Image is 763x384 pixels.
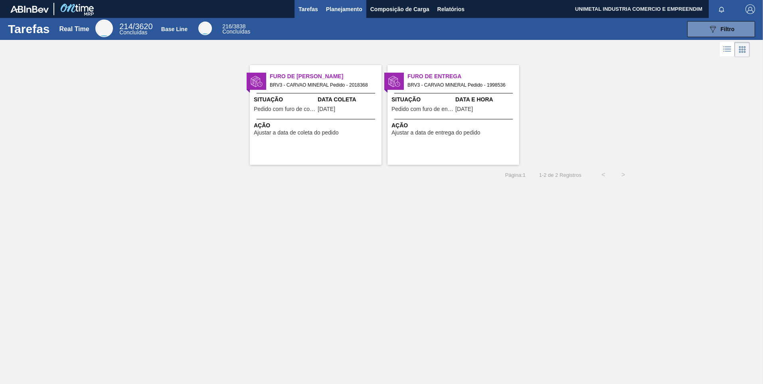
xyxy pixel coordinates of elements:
[505,172,526,178] span: Página : 1
[10,6,49,13] img: TNhmsLtSVTkK8tSr43FrP2fwEKptu5GPRR3wAAAABJRU5ErkJggg==
[437,4,465,14] span: Relatórios
[254,121,380,130] span: Ação
[721,26,735,32] span: Filtro
[391,121,517,130] span: Ação
[593,165,613,185] button: <
[407,81,513,89] span: BRV3 - CARVAO MINERAL Pedido - 1998536
[119,22,132,31] span: 214
[370,4,429,14] span: Composição de Carga
[251,75,263,87] img: status
[270,72,381,81] span: Furo de Coleta
[298,4,318,14] span: Tarefas
[455,95,517,104] span: Data e Hora
[613,165,633,185] button: >
[709,4,734,15] button: Notificações
[254,130,339,136] span: Ajustar a data de coleta do pedido
[735,42,750,57] div: Visão em Cards
[119,29,147,36] span: Concluídas
[59,26,89,33] div: Real Time
[119,22,152,31] span: / 3620
[538,172,581,178] span: 1 - 2 de 2 Registros
[388,75,400,87] img: status
[745,4,755,14] img: Logout
[8,24,50,34] h1: Tarefas
[270,81,375,89] span: BRV3 - CARVAO MINERAL Pedido - 2018368
[95,20,113,37] div: Real Time
[720,42,735,57] div: Visão em Lista
[119,23,152,35] div: Real Time
[318,95,380,104] span: Data Coleta
[326,4,362,14] span: Planejamento
[455,106,473,112] span: 28/08/2025,
[391,95,453,104] span: Situação
[254,95,316,104] span: Situação
[222,24,250,34] div: Base Line
[198,22,212,35] div: Base Line
[391,106,453,112] span: Pedido com furo de entrega
[222,23,245,30] span: / 3838
[391,130,480,136] span: Ajustar a data de entrega do pedido
[407,72,519,81] span: Furo de Entrega
[161,26,188,32] div: Base Line
[222,23,231,30] span: 216
[318,106,335,112] span: 29/08/2025
[222,28,250,35] span: Concluídas
[254,106,316,112] span: Pedido com furo de coleta
[687,21,755,37] button: Filtro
